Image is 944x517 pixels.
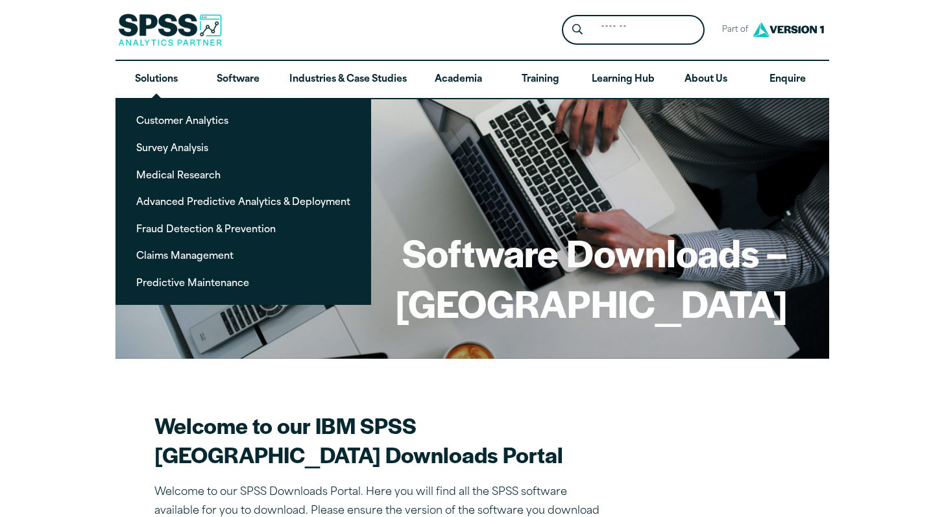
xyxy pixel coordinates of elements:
nav: Desktop version of site main menu [115,61,829,99]
img: Version1 Logo [749,18,827,42]
ul: Solutions [115,98,371,304]
a: About Us [665,61,747,99]
a: Medical Research [126,163,361,187]
svg: Search magnifying glass icon [572,24,583,35]
a: Enquire [747,61,829,99]
a: Claims Management [126,243,361,267]
a: Learning Hub [581,61,665,99]
a: Training [499,61,581,99]
a: Industries & Case Studies [279,61,417,99]
h1: Software Downloads – [GEOGRAPHIC_DATA] [157,227,788,328]
button: Search magnifying glass icon [565,18,589,42]
span: Part of [715,21,749,40]
img: SPSS Analytics Partner [118,14,222,46]
a: Software [197,61,279,99]
a: Solutions [115,61,197,99]
h2: Welcome to our IBM SPSS [GEOGRAPHIC_DATA] Downloads Portal [154,411,609,469]
a: Advanced Predictive Analytics & Deployment [126,189,361,213]
a: Predictive Maintenance [126,271,361,295]
a: Customer Analytics [126,108,361,132]
form: Site Header Search Form [562,15,705,45]
a: Fraud Detection & Prevention [126,217,361,241]
a: Academia [417,61,499,99]
a: Survey Analysis [126,136,361,160]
